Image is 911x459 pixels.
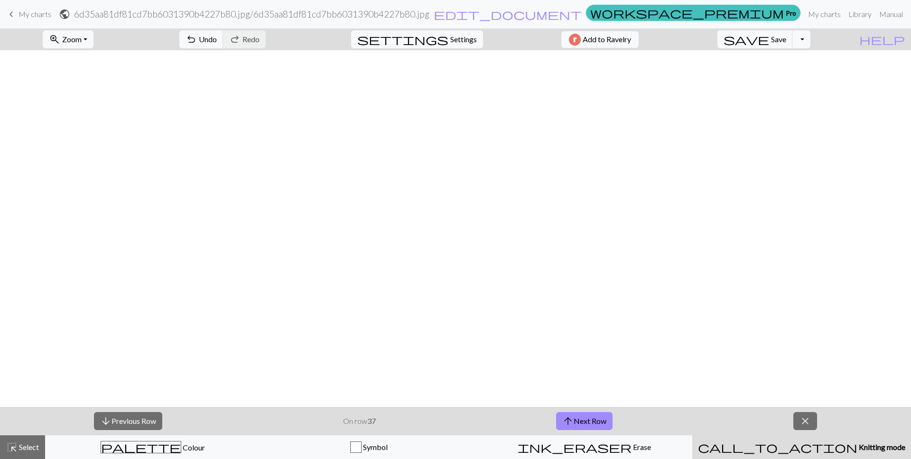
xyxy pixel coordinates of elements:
button: Undo [179,30,223,48]
button: Save [717,30,793,48]
span: Zoom [62,35,82,44]
span: settings [357,33,448,46]
a: My charts [804,5,845,24]
a: Pro [586,5,800,21]
button: SettingsSettings [351,30,483,48]
span: Undo [199,35,217,44]
span: highlight_alt [6,441,18,454]
span: ink_eraser [518,441,632,454]
span: keyboard_arrow_left [6,8,17,21]
span: Add to Ravelry [583,34,631,46]
span: edit_document [434,8,582,21]
span: Select [18,442,39,451]
span: call_to_action [698,441,857,454]
button: Erase [476,435,692,459]
span: Knitting mode [857,442,905,451]
span: undo [186,33,197,46]
span: Symbol [362,442,388,451]
span: My charts [19,9,51,18]
p: On row [343,415,376,427]
i: Settings [357,34,448,45]
strong: 37 [367,416,376,425]
span: close [799,414,811,428]
a: Manual [875,5,907,24]
span: workspace_premium [590,6,784,19]
button: Symbol [261,435,477,459]
span: Settings [450,34,477,45]
a: Library [845,5,875,24]
span: save [724,33,769,46]
button: Knitting mode [692,435,911,459]
a: My charts [6,6,51,22]
img: Ravelry [569,34,581,46]
span: zoom_in [49,33,60,46]
span: help [859,33,905,46]
span: Save [771,35,786,44]
span: arrow_upward [562,414,574,428]
span: arrow_downward [100,414,112,428]
span: public [59,8,70,21]
span: Colour [181,443,205,452]
button: Colour [45,435,261,459]
button: Next Row [556,412,613,430]
span: Erase [632,442,651,451]
h2: 6d35aa81df81cd7bb6031390b4227b80.jpg / 6d35aa81df81cd7bb6031390b4227b80.jpg [74,9,429,19]
button: Add to Ravelry [561,31,639,48]
button: Previous Row [94,412,162,430]
span: palette [101,441,181,454]
button: Zoom [43,30,93,48]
